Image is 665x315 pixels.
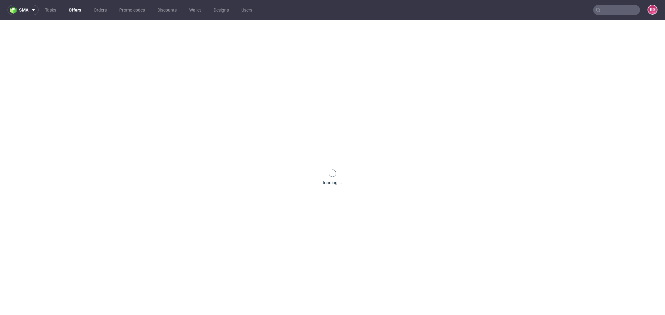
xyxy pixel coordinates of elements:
a: Tasks [41,5,60,15]
span: sma [19,8,28,12]
button: sma [7,5,39,15]
a: Discounts [154,5,180,15]
a: Orders [90,5,111,15]
a: Users [238,5,256,15]
div: loading ... [323,180,342,186]
a: Offers [65,5,85,15]
a: Designs [210,5,233,15]
img: logo [10,7,19,14]
a: Wallet [185,5,205,15]
a: Promo codes [116,5,149,15]
figcaption: KD [648,5,657,14]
